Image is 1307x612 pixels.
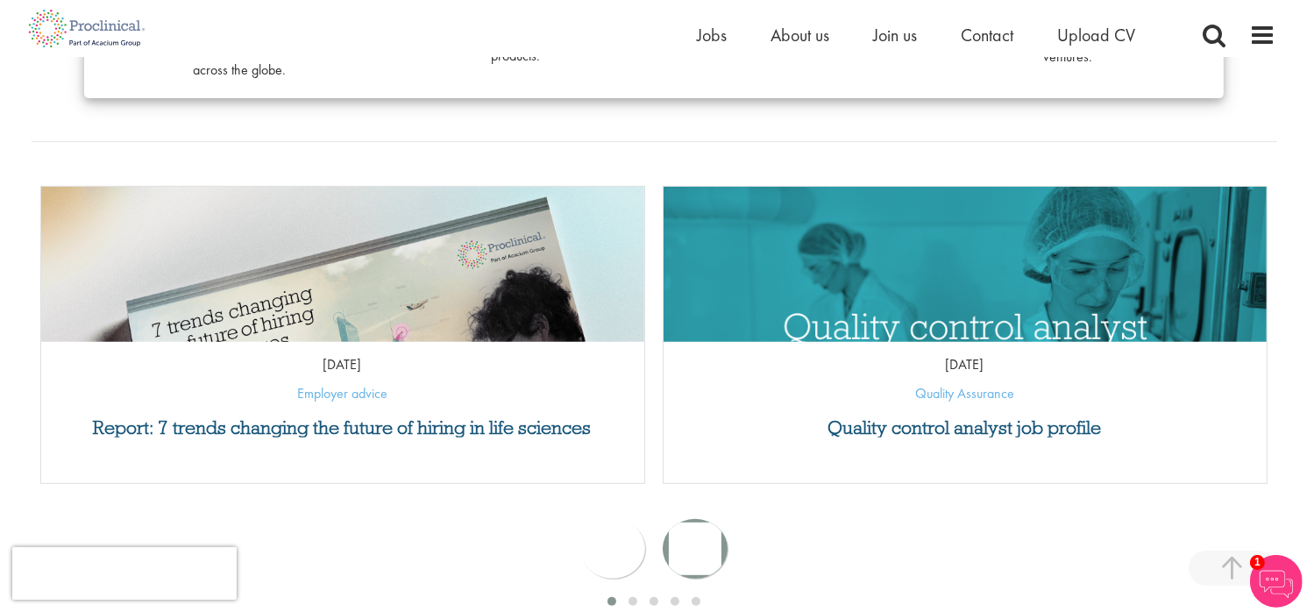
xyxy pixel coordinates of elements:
div: next [663,519,728,579]
iframe: reCAPTCHA [12,547,237,600]
a: Upload CV [1058,24,1136,46]
a: Quality control analyst job profile [672,418,1258,438]
img: quality control analyst job profile [664,187,1267,500]
a: Employer advice [297,384,387,402]
a: Link to a post [41,187,644,342]
p: [DATE] [41,355,644,375]
span: 1 [1250,555,1265,570]
a: Quality Assurance [915,384,1014,402]
img: Proclinical: Life sciences hiring trends report 2025 [41,187,644,526]
a: Report: 7 trends changing the future of hiring in life sciences [50,418,636,438]
div: prev [580,519,645,579]
img: Chatbot [1250,555,1303,608]
a: Link to a post [664,187,1267,342]
a: About us [771,24,830,46]
a: Contact [962,24,1014,46]
a: Jobs [698,24,728,46]
a: Join us [874,24,918,46]
p: [DATE] [664,355,1267,375]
